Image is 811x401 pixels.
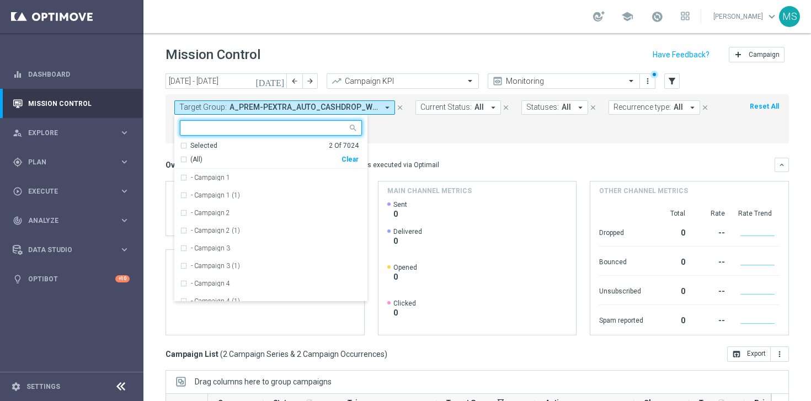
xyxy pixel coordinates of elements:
[223,349,385,359] span: 2 Campaign Series & 2 Campaign Occurrences
[180,275,362,292] div: - Campaign 4
[657,281,685,299] div: 0
[12,70,130,79] button: equalizer Dashboard
[13,186,119,196] div: Execute
[191,174,230,181] label: - Campaign 1
[13,264,130,293] div: Optibot
[190,155,202,164] span: (All)
[642,74,653,88] button: more_vert
[712,8,779,25] a: [PERSON_NAME]keyboard_arrow_down
[12,187,130,196] button: play_circle_outline Execute keyboard_arrow_right
[599,252,643,270] div: Bounced
[698,252,725,270] div: --
[589,104,597,111] i: close
[12,245,130,254] div: Data Studio keyboard_arrow_right
[775,350,784,359] i: more_vert
[13,216,23,226] i: track_changes
[396,104,404,111] i: close
[28,89,130,118] a: Mission Control
[599,186,688,196] h4: Other channel metrics
[174,141,367,302] ng-dropdown-panel: Options list
[698,223,725,240] div: --
[727,346,771,362] button: open_in_browser Export
[13,69,23,79] i: equalizer
[180,186,362,204] div: - Campaign 1 (1)
[492,76,503,87] i: preview
[119,157,130,167] i: keyboard_arrow_right
[28,188,119,195] span: Execute
[698,281,725,299] div: --
[179,103,227,112] span: Target Group:
[13,60,130,89] div: Dashboard
[588,101,598,114] button: close
[11,382,21,392] i: settings
[727,349,789,358] multiple-options-button: Export to CSV
[166,73,287,89] input: Select date range
[701,104,709,111] i: close
[13,274,23,284] i: lightbulb
[220,349,223,359] span: (
[393,308,416,318] span: 0
[395,101,405,114] button: close
[191,192,240,199] label: - Campaign 1 (1)
[191,210,230,216] label: - Campaign 2
[488,103,498,113] i: arrow_drop_down
[13,216,119,226] div: Analyze
[13,128,23,138] i: person_search
[12,216,130,225] div: track_changes Analyze keyboard_arrow_right
[657,209,685,218] div: Total
[664,73,680,89] button: filter_alt
[657,223,685,240] div: 0
[393,263,417,272] span: Opened
[174,100,395,115] button: Target Group: A_PREM-PEXTRA_AUTO_CASHDROP_WELCOME_PW_MRKT_WEEKLY, A_PREM-PEXTRA_AUTO_OFFER_WELCOM...
[657,252,685,270] div: 0
[599,281,643,299] div: Unsubscribed
[775,158,789,172] button: keyboard_arrow_down
[13,245,119,255] div: Data Studio
[474,103,484,112] span: All
[180,222,362,239] div: - Campaign 2 (1)
[771,346,789,362] button: more_vert
[13,89,130,118] div: Mission Control
[191,263,240,269] label: - Campaign 3 (1)
[28,60,130,89] a: Dashboard
[26,383,60,390] a: Settings
[393,227,422,236] span: Delivered
[28,264,115,293] a: Optibot
[575,103,585,113] i: arrow_drop_down
[700,101,710,114] button: close
[195,377,332,386] div: Row Groups
[778,161,786,169] i: keyboard_arrow_down
[191,280,230,287] label: - Campaign 4
[698,209,725,218] div: Rate
[779,6,800,27] div: MS
[119,186,130,196] i: keyboard_arrow_right
[174,120,367,302] ng-select: A_PREM-PEXTRA_AUTO_CASHDROP_WELCOME_PW_MRKT_WEEKLY, A_PREM-PEXTRA_AUTO_OFFER_WELCOME_PW_BEZ_MRKT_...
[766,10,778,23] span: keyboard_arrow_down
[166,47,260,63] h1: Mission Control
[738,209,780,218] div: Rate Trend
[698,311,725,328] div: --
[643,77,652,85] i: more_vert
[387,186,472,196] h4: Main channel metrics
[732,350,741,359] i: open_in_browser
[393,272,417,282] span: 0
[302,73,318,89] button: arrow_forward
[385,349,387,359] span: )
[28,130,119,136] span: Explore
[521,100,588,115] button: Statuses: All arrow_drop_down
[729,47,785,62] button: add Campaign
[12,129,130,137] button: person_search Explore keyboard_arrow_right
[613,103,671,112] span: Recurrence type:
[195,377,332,386] span: Drag columns here to group campaigns
[13,128,119,138] div: Explore
[115,275,130,282] div: +10
[119,127,130,138] i: keyboard_arrow_right
[13,157,23,167] i: gps_fixed
[180,204,362,222] div: - Campaign 2
[749,100,780,113] button: Reset All
[180,292,362,310] div: - Campaign 4 (1)
[28,159,119,165] span: Plan
[291,77,298,85] i: arrow_back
